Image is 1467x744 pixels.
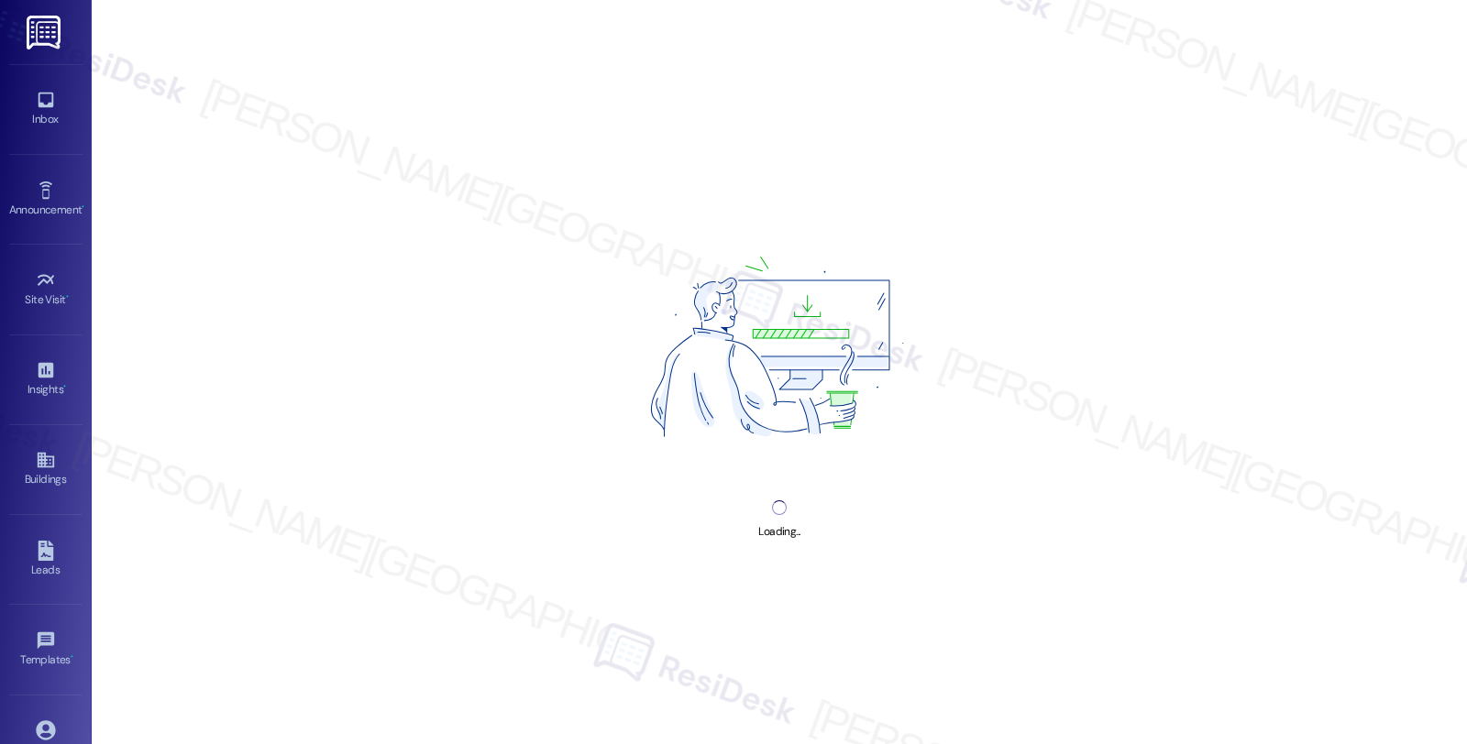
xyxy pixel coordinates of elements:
[758,522,800,542] div: Loading...
[66,290,69,303] span: •
[27,16,64,49] img: ResiDesk Logo
[9,444,83,494] a: Buildings
[9,84,83,134] a: Inbox
[82,201,84,213] span: •
[9,355,83,404] a: Insights •
[63,380,66,393] span: •
[9,265,83,314] a: Site Visit •
[9,535,83,585] a: Leads
[9,625,83,674] a: Templates •
[71,651,73,663] span: •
